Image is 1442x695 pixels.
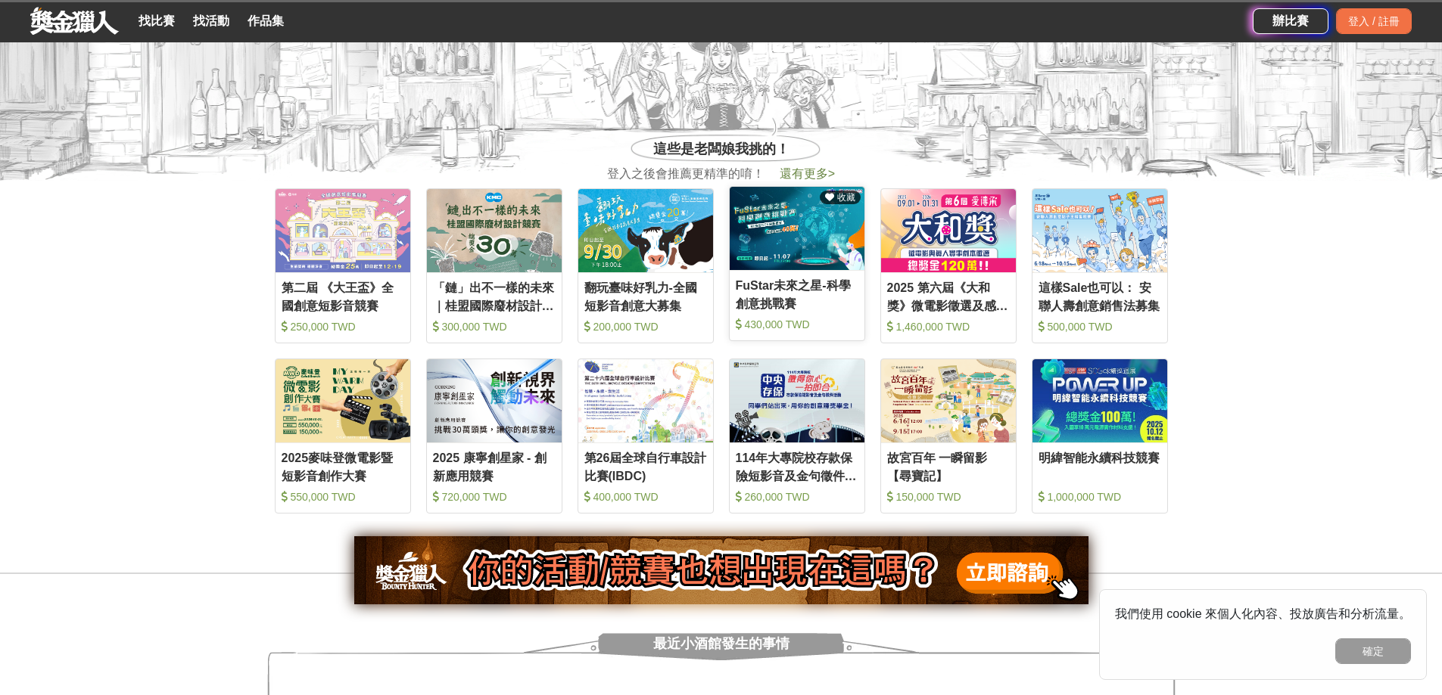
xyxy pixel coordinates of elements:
[584,489,707,504] div: 400,000 TWD
[433,489,556,504] div: 720,000 TWD
[780,167,835,180] a: 還有更多>
[1115,607,1411,620] span: 我們使用 cookie 來個人化內容、投放廣告和分析流量。
[607,165,765,183] span: 登入之後會推薦更精準的唷！
[433,319,556,334] div: 300,000 TWD
[653,139,790,160] span: 這些是老闆娘我挑的！
[736,277,858,311] div: FuStar未來之星-科學創意挑戰賽
[1335,638,1411,664] button: 確定
[427,359,562,442] img: Cover Image
[887,489,1010,504] div: 150,000 TWD
[354,536,1089,604] img: 905fc34d-8193-4fb2-a793-270a69788fd0.png
[276,189,410,272] img: Cover Image
[275,358,411,513] a: Cover Image2025麥味登微電影暨短影音創作大賽 550,000 TWD
[736,449,858,483] div: 114年大專院校存款保險短影音及金句徵件活動
[578,359,713,442] img: Cover Image
[834,192,855,203] span: 收藏
[887,279,1010,313] div: 2025 第六屆《大和獎》微電影徵選及感人實事分享
[1032,188,1168,343] a: Cover Image這樣Sale也可以： 安聯人壽創意銷售法募集 500,000 TWD
[1039,489,1161,504] div: 1,000,000 TWD
[578,188,714,343] a: Cover Image翻玩臺味好乳力-全國短影音創意大募集 200,000 TWD
[1032,189,1167,272] img: Cover Image
[433,279,556,313] div: 「鏈」出不一樣的未來｜桂盟國際廢材設計競賽
[729,358,865,513] a: Cover Image114年大專院校存款保險短影音及金句徵件活動 260,000 TWD
[730,359,864,442] img: Cover Image
[584,279,707,313] div: 翻玩臺味好乳力-全國短影音創意大募集
[276,359,410,442] img: Cover Image
[1039,319,1161,334] div: 500,000 TWD
[578,358,714,513] a: Cover Image第26屆全球自行車設計比賽(IBDC) 400,000 TWD
[1039,449,1161,483] div: 明緯智能永續科技競賽
[730,187,864,270] img: Cover Image
[736,489,858,504] div: 260,000 TWD
[584,319,707,334] div: 200,000 TWD
[282,489,404,504] div: 550,000 TWD
[427,189,562,272] img: Cover Image
[132,11,181,32] a: 找比賽
[241,11,290,32] a: 作品集
[1253,8,1328,34] a: 辦比賽
[887,449,1010,483] div: 故宮百年 一瞬留影【尋寶記】
[880,358,1017,513] a: Cover Image故宮百年 一瞬留影【尋寶記】 150,000 TWD
[880,188,1017,343] a: Cover Image2025 第六屆《大和獎》微電影徵選及感人實事分享 1,460,000 TWD
[187,11,235,32] a: 找活動
[887,319,1010,334] div: 1,460,000 TWD
[433,449,556,483] div: 2025 康寧創星家 - 創新應用競賽
[426,188,562,343] a: Cover Image「鏈」出不一樣的未來｜桂盟國際廢材設計競賽 300,000 TWD
[426,358,562,513] a: Cover Image2025 康寧創星家 - 創新應用競賽 720,000 TWD
[1039,279,1161,313] div: 這樣Sale也可以： 安聯人壽創意銷售法募集
[1032,359,1167,442] img: Cover Image
[653,627,790,660] span: 最近小酒館發生的事情
[1336,8,1412,34] div: 登入 / 註冊
[780,167,835,180] span: 還有更多 >
[275,188,411,343] a: Cover Image第二屆 《大王盃》全國創意短影音競賽 250,000 TWD
[578,189,713,272] img: Cover Image
[282,319,404,334] div: 250,000 TWD
[736,317,858,332] div: 430,000 TWD
[881,359,1016,442] img: Cover Image
[584,449,707,483] div: 第26屆全球自行車設計比賽(IBDC)
[729,186,865,341] a: Cover Image 收藏FuStar未來之星-科學創意挑戰賽 430,000 TWD
[881,189,1016,272] img: Cover Image
[282,449,404,483] div: 2025麥味登微電影暨短影音創作大賽
[282,279,404,313] div: 第二屆 《大王盃》全國創意短影音競賽
[1032,358,1168,513] a: Cover Image明緯智能永續科技競賽 1,000,000 TWD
